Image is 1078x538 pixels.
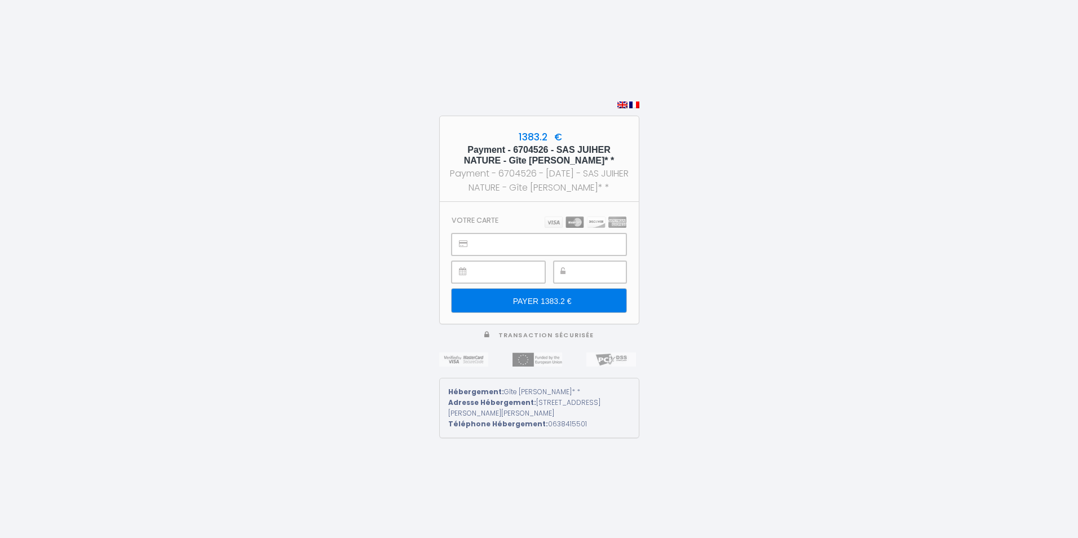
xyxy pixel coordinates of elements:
div: [STREET_ADDRESS][PERSON_NAME][PERSON_NAME] [448,398,630,419]
strong: Téléphone Hébergement: [448,419,548,429]
input: PAYER 1383.2 € [452,289,626,312]
strong: Adresse Hébergement: [448,398,536,407]
h3: Votre carte [452,216,498,224]
img: en.png [617,102,628,108]
div: Payment - 6704526 - [DATE] - SAS JUIHER NATURE - Gîte [PERSON_NAME]* * [450,166,629,195]
span: 1383.2 € [516,130,562,144]
strong: Hébergement: [448,387,504,396]
h5: Payment - 6704526 - SAS JUIHER NATURE - Gîte [PERSON_NAME]* * [450,144,629,166]
iframe: Secure payment input frame [579,262,626,283]
img: carts.png [545,217,626,228]
img: fr.png [629,102,639,108]
span: Transaction sécurisée [498,331,594,339]
div: 0638415501 [448,419,630,430]
iframe: Secure payment input frame [477,262,544,283]
div: Gîte [PERSON_NAME]* * [448,387,630,398]
iframe: Secure payment input frame [477,234,625,255]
